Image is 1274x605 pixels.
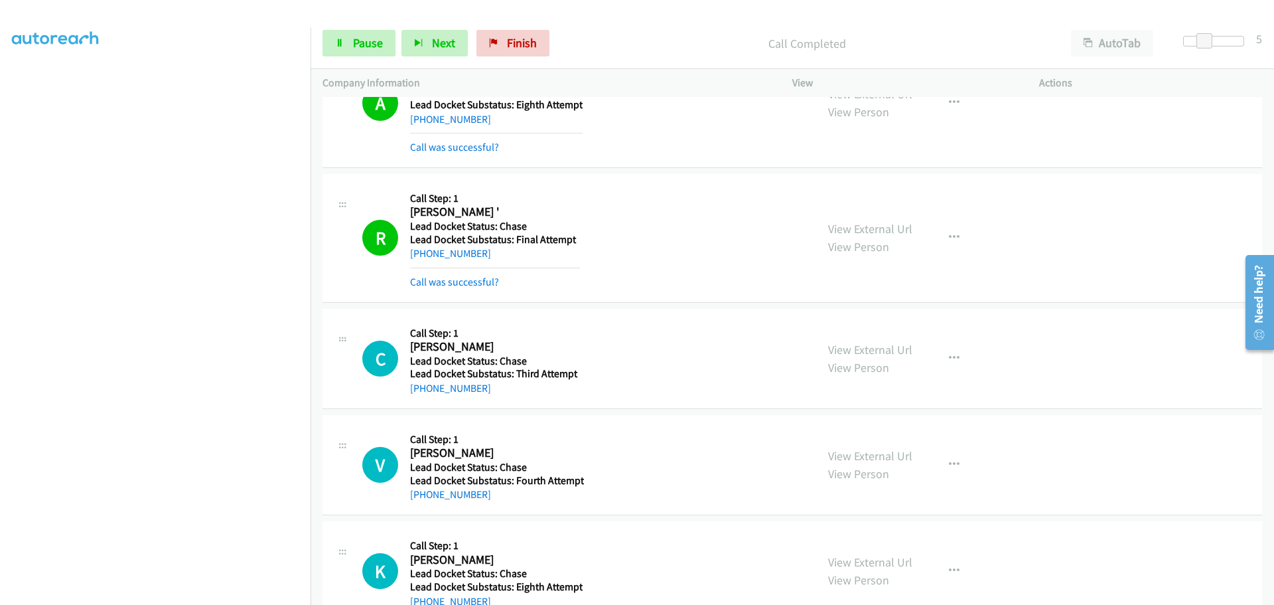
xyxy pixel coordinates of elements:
h1: C [362,341,398,377]
a: View Person [828,239,889,254]
span: Finish [507,35,537,50]
h5: Lead Docket Substatus: Final Attempt [410,233,580,246]
a: [PHONE_NUMBER] [410,247,491,260]
h5: Call Step: 1 [410,192,580,205]
div: The call is yet to be attempted [362,553,398,589]
h5: Lead Docket Substatus: Fourth Attempt [410,474,584,487]
p: Company Information [322,75,768,91]
a: View External Url [828,342,912,357]
h2: [PERSON_NAME] [410,446,580,461]
a: Call was successful? [410,276,499,288]
a: View External Url [828,448,912,464]
h5: Lead Docket Status: Chase [410,355,580,368]
a: Call was successful? [410,141,499,153]
h5: Lead Docket Substatus: Third Attempt [410,367,580,381]
p: Actions [1039,75,1262,91]
p: View [792,75,1015,91]
div: The call is yet to be attempted [362,447,398,483]
p: Call Completed [567,35,1047,52]
button: Next [401,30,468,56]
span: Next [432,35,455,50]
a: View Person [828,104,889,120]
h1: R [362,220,398,256]
a: View Person [828,572,889,588]
a: [PHONE_NUMBER] [410,488,491,501]
h1: K [362,553,398,589]
h5: Lead Docket Status: Chase [410,220,580,233]
a: Pause [322,30,395,56]
h1: V [362,447,398,483]
div: The call is yet to be attempted [362,341,398,377]
div: 5 [1256,30,1262,48]
h5: Call Step: 1 [410,433,584,446]
h5: Lead Docket Substatus: Eighth Attempt [410,580,583,594]
iframe: Resource Center [1236,250,1274,355]
span: Pause [353,35,383,50]
h2: [PERSON_NAME] ' [410,205,580,220]
a: View Person [828,360,889,375]
a: [PHONE_NUMBER] [410,382,491,394]
h5: Lead Docket Status: Chase [410,567,583,580]
h5: Lead Docket Status: Chase [410,461,584,474]
h5: Call Step: 1 [410,327,580,340]
a: View External Url [828,555,912,570]
h2: [PERSON_NAME] [410,339,580,355]
h1: A [362,85,398,121]
h2: [PERSON_NAME] [410,553,580,568]
a: View External Url [828,221,912,236]
a: View Person [828,466,889,481]
button: AutoTab [1071,30,1153,56]
h5: Lead Docket Substatus: Eighth Attempt [410,98,583,112]
h5: Call Step: 1 [410,539,583,553]
a: Finish [476,30,549,56]
a: [PHONE_NUMBER] [410,113,491,126]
